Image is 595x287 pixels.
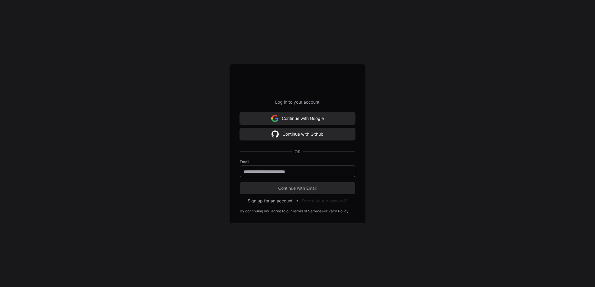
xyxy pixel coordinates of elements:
[240,160,355,164] label: Email
[240,209,292,214] div: By continuing you agree to our
[292,209,321,214] a: Terms of Service
[302,198,347,204] button: Forgot your password?
[240,112,355,124] button: Continue with Google
[292,149,303,155] span: OR
[272,128,279,140] img: Sign in with google
[271,112,278,124] img: Sign in with google
[240,99,355,105] p: Log in to your account
[321,209,324,214] div: &
[240,182,355,194] button: Continue with Email
[324,209,349,214] a: Privacy Policy.
[240,128,355,140] button: Continue with Github
[344,168,351,175] keeper-lock: Open Keeper Popup
[248,198,293,204] button: Sign up for an account
[240,185,355,191] span: Continue with Email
